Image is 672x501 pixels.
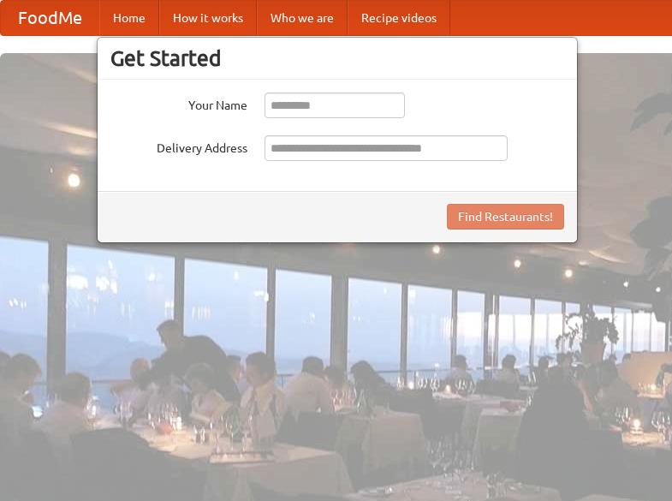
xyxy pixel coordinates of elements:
[1,1,99,35] a: FoodMe
[99,1,159,35] a: Home
[348,1,450,35] a: Recipe videos
[110,135,247,157] label: Delivery Address
[110,45,564,71] h3: Get Started
[257,1,348,35] a: Who we are
[110,92,247,114] label: Your Name
[447,204,564,230] button: Find Restaurants!
[159,1,257,35] a: How it works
